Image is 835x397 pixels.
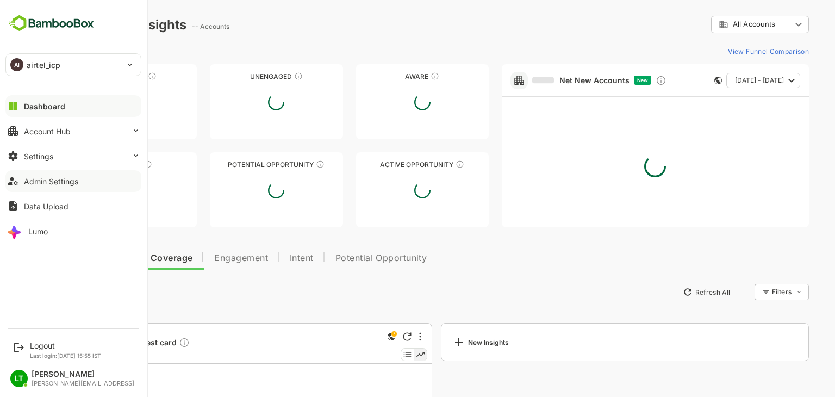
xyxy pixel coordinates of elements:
div: Admin Settings [24,177,78,186]
div: Account Hub [24,127,71,136]
div: LT [10,370,28,387]
div: Unengaged [172,72,304,80]
div: More [381,332,383,341]
p: Last login: [DATE] 15:55 IST [30,352,101,359]
span: All Accounts [695,20,737,28]
span: [DATE] - [DATE] [697,73,746,88]
button: [DATE] - [DATE] [688,73,762,88]
span: Potential Opportunity [297,254,389,263]
button: New Insights [26,282,105,302]
button: Refresh All [640,283,697,301]
p: airtel_icp [27,59,60,71]
div: Potential Opportunity [172,160,304,169]
button: Data Upload [5,195,141,217]
div: Engaged [26,160,159,169]
span: New [599,77,610,83]
div: Data Upload [24,202,68,211]
div: These accounts have not been engaged with for a defined time period [110,72,119,80]
button: View Funnel Comparison [686,42,771,60]
div: Description not present [141,337,152,350]
div: [PERSON_NAME][EMAIL_ADDRESS] [32,380,134,387]
div: All Accounts [681,20,753,29]
div: Aware [318,72,451,80]
div: These accounts are MQAs and can be passed on to Inside Sales [278,160,286,169]
div: These accounts have just entered the buying cycle and need further nurturing [392,72,401,80]
a: Net New Accounts [494,76,591,85]
ag: -- Accounts [154,22,195,30]
div: Active Opportunity [318,160,451,169]
div: Discover new ICP-fit accounts showing engagement — via intent surges, anonymous website visits, L... [618,75,628,86]
span: -- Accounts test card [58,337,152,350]
div: Lumo [28,227,48,236]
img: BambooboxFullLogoMark.5f36c76dfaba33ec1ec1367b70bb1252.svg [5,13,97,34]
button: Account Hub [5,120,141,142]
div: AI [10,58,23,71]
div: All Accounts [673,14,771,35]
div: These accounts are warm, further nurturing would qualify them to MQAs [105,160,114,169]
div: These accounts have open opportunities which might be at any of the Sales Stages [417,160,426,169]
div: Filters [734,288,753,296]
span: Intent [252,254,276,263]
button: Lumo [5,220,141,242]
div: Unreached [26,72,159,80]
button: Settings [5,145,141,167]
div: [PERSON_NAME] [32,370,134,379]
span: Engagement [176,254,230,263]
span: Data Quality and Coverage [37,254,154,263]
div: New Insights [414,336,471,349]
a: -- Accounts test cardDescription not present [58,337,156,350]
div: Logout [30,341,101,350]
div: AIairtel_icp [6,54,141,76]
div: These accounts have not shown enough engagement and need nurturing [256,72,265,80]
a: New Insights [403,323,771,361]
div: Refresh [365,332,373,341]
div: Dashboard Insights [26,17,148,33]
div: Dashboard [24,102,65,111]
div: Filters [733,282,771,302]
button: Dashboard [5,95,141,117]
div: This card does not support filter and segments [676,77,684,84]
button: Admin Settings [5,170,141,192]
div: Settings [24,152,53,161]
div: This is a global insight. Segment selection is not applicable for this view [347,330,360,345]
